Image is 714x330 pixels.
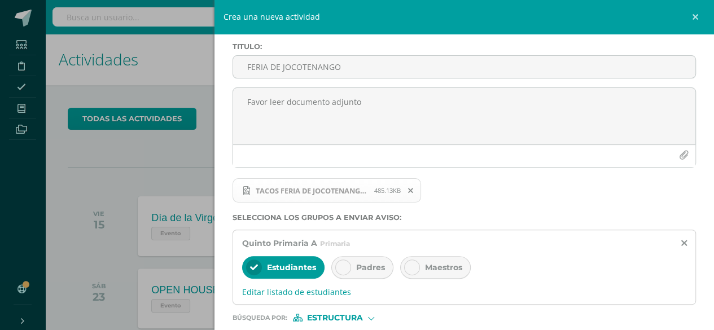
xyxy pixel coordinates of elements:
[307,315,363,321] span: Estructura
[242,238,317,248] span: Quinto Primaria A
[233,56,696,78] input: Titulo
[425,262,462,272] span: Maestros
[293,314,378,322] div: [object Object]
[233,42,697,51] label: Titulo :
[233,213,697,222] label: Selecciona los grupos a enviar aviso :
[267,262,316,272] span: Estudiantes
[356,262,385,272] span: Padres
[320,239,350,248] span: Primaria
[242,287,687,297] span: Editar listado de estudiantes
[233,315,287,321] span: Búsqueda por :
[233,88,696,144] textarea: Favor leer documento adjunto
[374,186,401,195] span: 485.13KB
[250,186,374,195] span: TACOS FERIA DE JOCOTENANGO.png
[401,184,420,197] span: Remover archivo
[233,178,422,203] span: TACOS FERIA DE JOCOTENANGO.png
